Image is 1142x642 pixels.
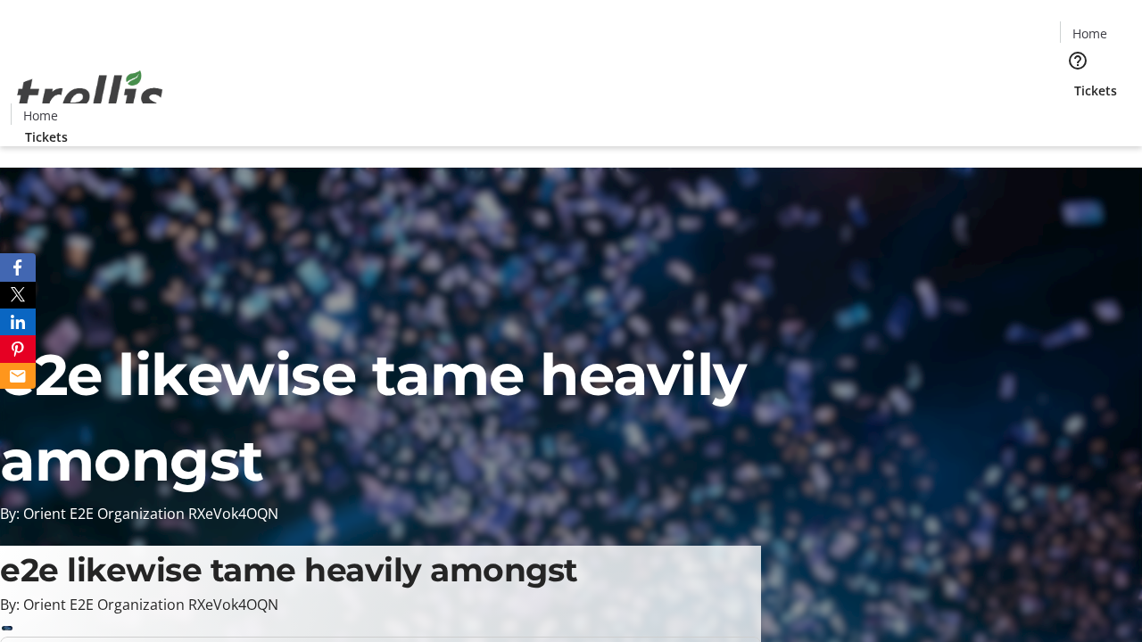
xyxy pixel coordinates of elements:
button: Cart [1060,100,1096,136]
img: Orient E2E Organization RXeVok4OQN's Logo [11,51,170,140]
a: Tickets [1060,81,1131,100]
span: Home [23,106,58,125]
a: Home [12,106,69,125]
a: Home [1061,24,1118,43]
span: Tickets [1074,81,1117,100]
span: Tickets [25,128,68,146]
a: Tickets [11,128,82,146]
button: Help [1060,43,1096,78]
span: Home [1072,24,1107,43]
